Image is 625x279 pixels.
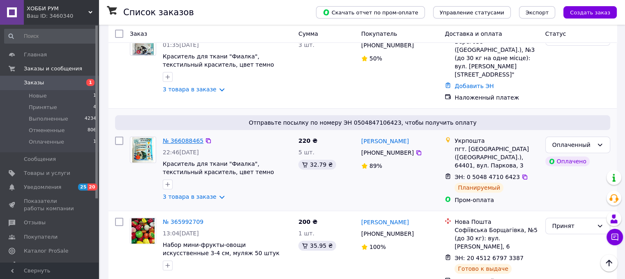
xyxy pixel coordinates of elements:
[163,242,279,256] a: Набор мини-фрукты-овощи искусственные 3-4 см, муляж 50 штук
[85,115,96,123] span: 4234
[316,6,425,19] button: Скачать отчет по пром-оплате
[555,9,617,15] a: Создать заказ
[361,218,409,226] a: [PERSON_NAME]
[163,42,199,48] span: 01:35[DATE]
[24,184,61,191] span: Уведомления
[24,247,68,255] span: Каталог ProSale
[24,170,70,177] span: Товары и услуги
[600,254,618,272] button: Наверх
[454,183,503,193] div: Планируемый
[24,219,46,226] span: Отзывы
[519,6,555,19] button: Экспорт
[526,9,549,16] span: Экспорт
[93,92,96,100] span: 1
[24,51,47,58] span: Главная
[93,104,96,111] span: 4
[433,6,511,19] button: Управление статусами
[163,149,199,156] span: 22:46[DATE]
[130,137,156,163] a: Фото товару
[86,79,95,86] span: 1
[163,230,199,237] span: 13:04[DATE]
[29,104,57,111] span: Принятые
[27,12,99,20] div: Ваш ID: 3460340
[24,156,56,163] span: Сообщения
[163,160,274,184] a: Краситель для ткани "Фиалка", текстильный краситель, цвет темно зеленый
[88,127,96,134] span: 806
[607,229,623,245] button: Чат с покупателем
[123,7,194,17] h1: Список заказов
[24,261,54,269] span: Аналитика
[298,241,336,251] div: 35.95 ₴
[545,30,566,37] span: Статус
[130,30,147,37] span: Заказ
[163,86,217,93] a: 3 товара в заказе
[454,255,524,261] span: ЭН: 20 4512 6797 3387
[131,218,154,244] img: Фото товару
[360,147,415,158] div: [PHONE_NUMBER]
[298,137,317,144] span: 220 ₴
[27,5,88,12] span: ХОББИ РУМ
[24,79,44,86] span: Заказы
[369,244,386,250] span: 100%
[24,65,82,72] span: Заказы и сообщения
[298,219,317,225] span: 200 ₴
[29,92,47,100] span: Новые
[29,138,64,146] span: Оплаченные
[298,149,314,156] span: 5 шт.
[563,6,617,19] button: Создать заказ
[454,174,520,180] span: ЭН: 0 5048 4710 6423
[360,40,415,51] div: [PHONE_NUMBER]
[163,137,203,144] a: № 366088465
[369,55,382,62] span: 50%
[570,9,610,16] span: Создать заказ
[440,9,504,16] span: Управление статусами
[454,93,538,102] div: Наложенный платеж
[93,138,96,146] span: 1
[454,264,511,274] div: Готово к выдаче
[552,140,593,149] div: Оплаченный
[361,30,397,37] span: Покупатель
[545,156,590,166] div: Оплачено
[552,221,593,230] div: Принят
[78,184,88,191] span: 25
[118,119,607,127] span: Отправьте посылку по номеру ЭН 0504847106423, чтобы получить оплату
[323,9,418,16] span: Скачать отчет по пром-оплате
[445,30,502,37] span: Доставка и оплата
[88,184,97,191] span: 20
[361,137,409,145] a: [PERSON_NAME]
[298,30,318,37] span: Сумма
[29,127,65,134] span: Отмененные
[163,219,203,225] a: № 365992709
[130,218,156,244] a: Фото товару
[163,193,217,200] a: 3 товара в заказе
[369,163,382,169] span: 89%
[29,115,68,123] span: Выполненные
[298,160,336,170] div: 32.79 ₴
[454,218,538,226] div: Нова Пошта
[298,230,314,237] span: 1 шт.
[454,196,538,204] div: Пром-оплата
[454,226,538,251] div: Софіївська Борщагівка, №5 (до 30 кг): вул. [PERSON_NAME], 6
[4,29,97,44] input: Поиск
[298,42,314,48] span: 3 шт.
[454,37,538,79] div: Берегове ([GEOGRAPHIC_DATA].), №3 (до 30 кг на одне місце): вул. [PERSON_NAME][STREET_ADDRESS]"
[454,145,538,170] div: пгт. [GEOGRAPHIC_DATA] ([GEOGRAPHIC_DATA].), 64401, вул. Паркова, 3
[360,228,415,239] div: [PHONE_NUMBER]
[454,137,538,145] div: Укрпошта
[454,83,494,89] a: Добавить ЭН
[24,198,76,212] span: Показатели работы компании
[163,53,274,76] a: Краситель для ткани "Фиалка", текстильный краситель, цвет темно синий
[132,137,153,163] img: Фото товару
[24,233,58,241] span: Покупатели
